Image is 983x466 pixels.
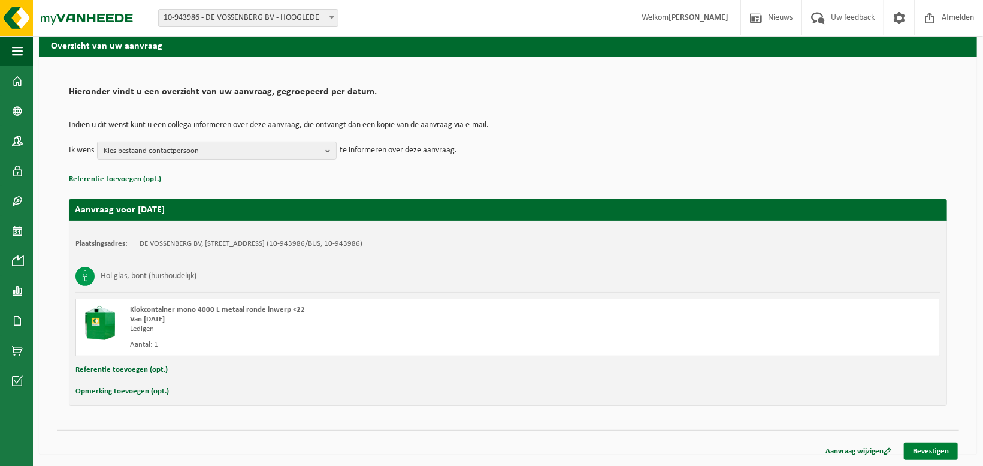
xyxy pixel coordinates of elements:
h2: Overzicht van uw aanvraag [39,33,977,56]
span: 10-943986 - DE VOSSENBERG BV - HOOGLEDE [159,10,338,26]
strong: Van [DATE] [130,315,165,323]
button: Referentie toevoegen (opt.) [69,172,161,187]
a: Aanvraag wijzigen [816,443,900,460]
p: Indien u dit wenst kunt u een collega informeren over deze aanvraag, die ontvangt dan een kopie v... [69,121,947,130]
button: Referentie toevoegen (opt.) [75,362,168,378]
button: Opmerking toevoegen (opt.) [75,384,169,399]
img: CR-BU-1C-4000-MET-03.png [82,305,118,341]
strong: [PERSON_NAME] [669,13,728,22]
span: Klokcontainer mono 4000 L metaal ronde inwerp <22 [130,306,305,314]
p: Ik wens [69,142,94,160]
span: 10-943986 - DE VOSSENBERG BV - HOOGLEDE [158,9,338,27]
td: DE VOSSENBERG BV, [STREET_ADDRESS] (10-943986/BUS, 10-943986) [140,239,362,249]
div: Ledigen [130,324,556,334]
span: Kies bestaand contactpersoon [104,142,320,160]
a: Bevestigen [904,443,958,460]
button: Kies bestaand contactpersoon [97,142,337,160]
p: te informeren over deze aanvraag. [340,142,457,160]
div: Aantal: 1 [130,340,556,350]
h2: Hieronder vindt u een overzicht van uw aanvraag, gegroepeerd per datum. [69,87,947,103]
h3: Hol glas, bont (huishoudelijk) [101,267,196,286]
strong: Aanvraag voor [DATE] [75,205,165,215]
strong: Plaatsingsadres: [75,240,128,248]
